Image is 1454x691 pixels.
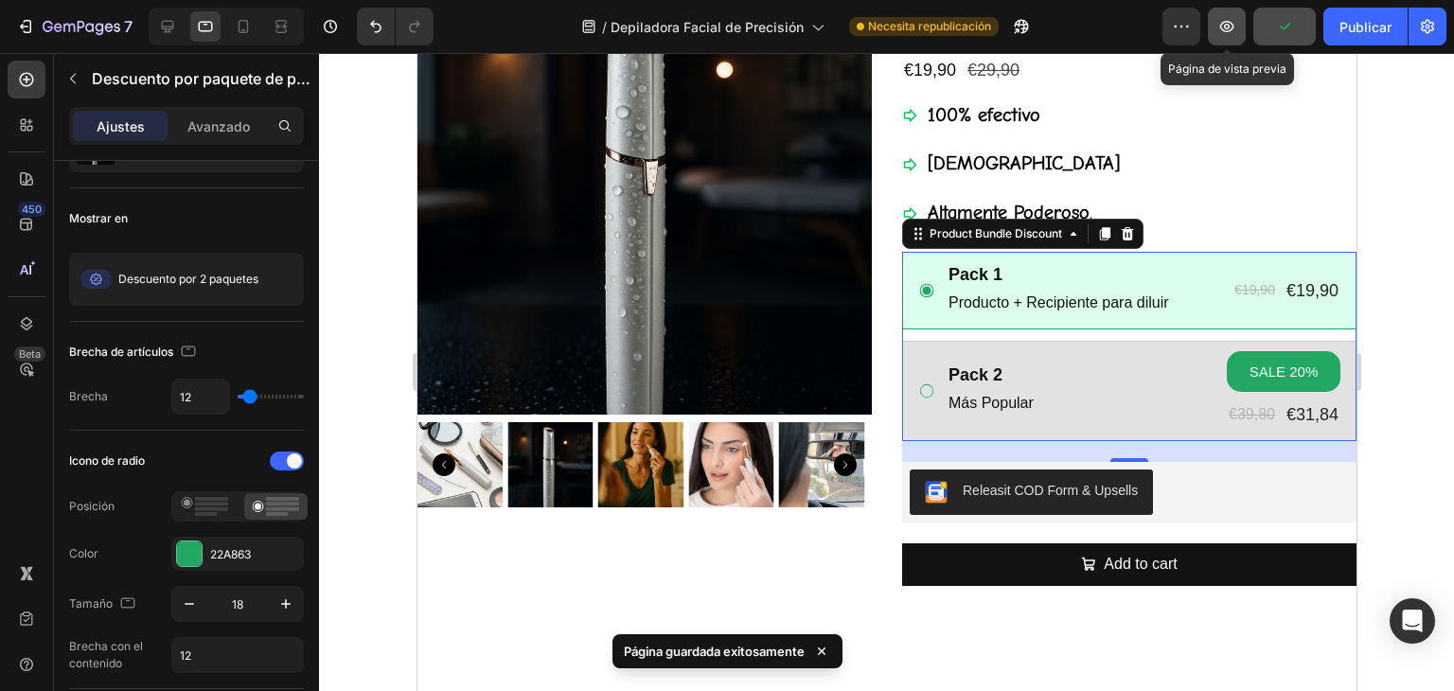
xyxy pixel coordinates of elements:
font: Necesita republicación [868,19,991,33]
button: Publicar [1323,8,1408,45]
p: Producto + Recipiente para diluir [531,237,752,264]
span: . [510,149,675,170]
font: Posición [69,499,115,513]
font: Color [69,546,98,560]
div: €31,84 [867,349,923,375]
div: €19,90 [867,225,923,251]
font: Tamaño [69,596,113,611]
div: Product Bundle Discount [508,172,648,189]
img: CKKYs5695_ICEAE=.webp [507,428,530,451]
div: Releasit COD Form & Upsells [545,428,720,448]
font: 7 [124,17,133,36]
div: Pack 2 [529,310,618,335]
button: 7 [8,8,141,45]
div: €19,90 [815,223,860,251]
font: Página guardada exitosamente [624,644,805,659]
iframe: Área de diseño [417,53,1356,691]
input: Auto [172,638,303,672]
font: / [602,19,607,35]
p: Más Popular [531,337,616,364]
font: Brecha [69,389,108,403]
font: Icono de radio [69,453,145,468]
font: Avanzado [187,118,250,134]
font: 450 [22,203,42,216]
div: Deshacer/Rehacer [357,8,434,45]
font: Publicar [1339,19,1392,35]
pre: SALE 20% [821,298,913,339]
input: Auto [172,380,229,414]
font: Descuento por 2 paquetes [118,272,258,286]
div: Add to cart [686,498,759,525]
font: Ajustes [97,118,145,134]
font: Beta [19,347,41,361]
font: Brecha con el contenido [69,639,143,670]
font: Mostrar en [69,211,128,225]
p: Descuento por paquete de productos [92,67,315,90]
strong: Altamente Poderoso [510,149,672,170]
div: Pack 1 [529,209,754,235]
font: Depiladora Facial de Precisión [611,19,804,35]
strong: [DEMOGRAPHIC_DATA] [510,99,702,121]
font: Brecha de artículos [69,345,173,359]
font: 22A863 [210,547,251,561]
div: Abrir Intercom Messenger [1390,598,1435,644]
button: Releasit COD Form & Upsells [492,416,736,462]
div: €39,80 [809,346,860,378]
font: Descuento por paquete de productos [92,69,362,88]
button: Add to cart [485,490,939,533]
